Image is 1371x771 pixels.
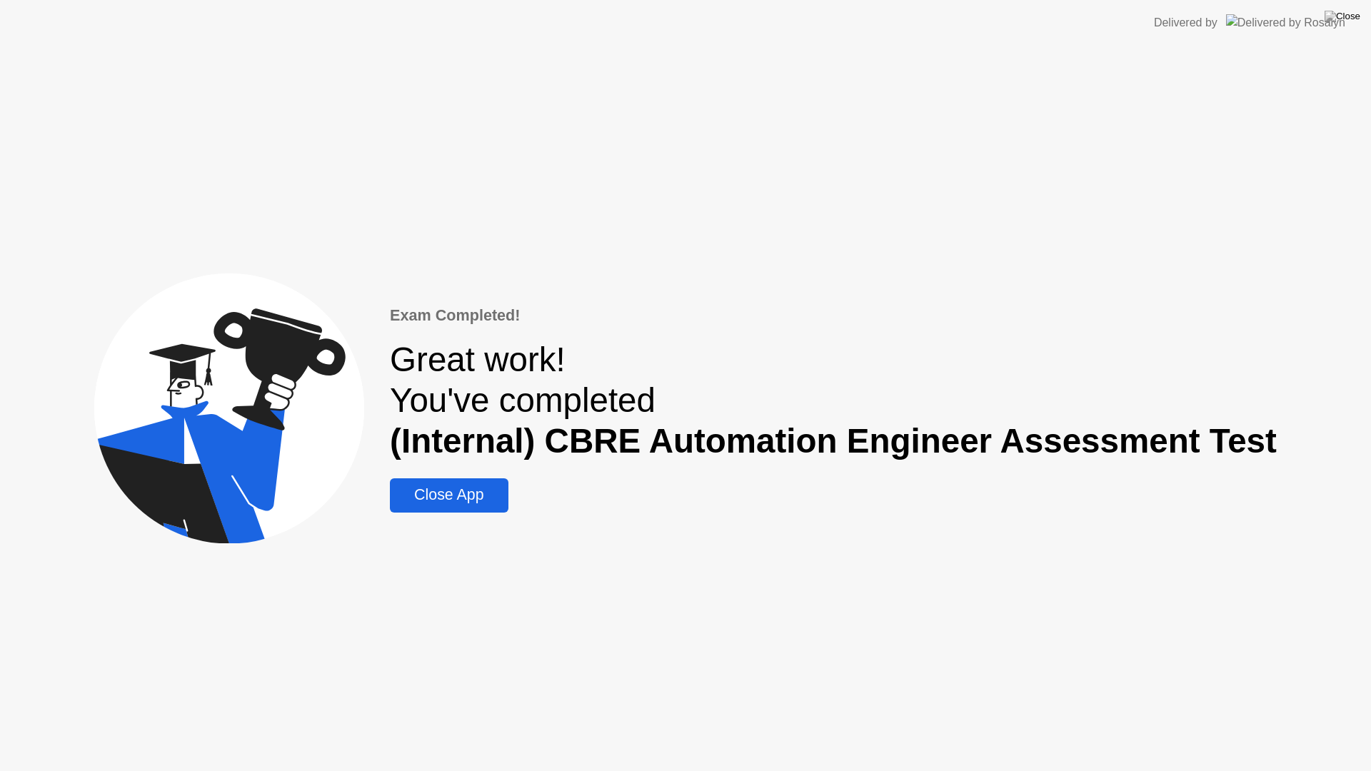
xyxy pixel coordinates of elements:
img: Close [1325,11,1360,22]
div: Delivered by [1154,14,1217,31]
b: (Internal) CBRE Automation Engineer Assessment Test [390,422,1277,460]
img: Delivered by Rosalyn [1226,14,1345,31]
button: Close App [390,478,508,513]
div: Exam Completed! [390,304,1277,327]
div: Close App [394,486,503,504]
div: Great work! You've completed [390,339,1277,461]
